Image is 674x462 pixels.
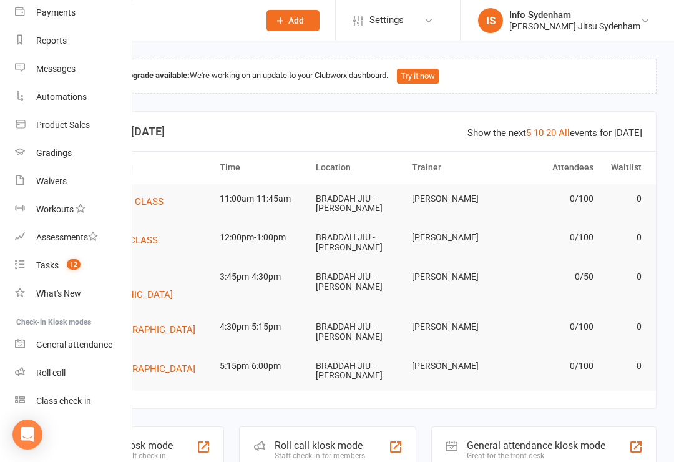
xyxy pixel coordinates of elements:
[214,262,310,292] td: 3:45pm-4:30pm
[467,440,605,451] div: General attendance kiosk mode
[310,351,406,391] td: BRADDAH JIU - [PERSON_NAME]
[75,324,195,335] span: KIDS [DEMOGRAPHIC_DATA]
[67,259,81,270] span: 12
[467,451,605,460] div: Great for the front desk
[509,9,640,21] div: Info Sydenham
[15,139,133,167] a: Gradings
[75,361,204,376] button: KIDS [DEMOGRAPHIC_DATA]
[406,223,502,252] td: [PERSON_NAME]
[36,368,66,378] div: Roll call
[502,351,598,381] td: 0/100
[310,184,406,224] td: BRADDAH JIU - [PERSON_NAME]
[406,184,502,214] td: [PERSON_NAME]
[502,262,598,292] td: 0/50
[15,83,133,111] a: Automations
[214,223,310,252] td: 12:00pm-1:00pm
[406,312,502,342] td: [PERSON_NAME]
[467,125,642,140] div: Show the next events for [DATE]
[559,127,570,139] a: All
[36,7,76,17] div: Payments
[406,152,502,184] th: Trainer
[36,92,87,102] div: Automations
[36,36,67,46] div: Reports
[526,127,531,139] a: 5
[599,223,647,252] td: 0
[406,262,502,292] td: [PERSON_NAME]
[75,322,204,337] button: KIDS [DEMOGRAPHIC_DATA]
[15,331,133,359] a: General attendance kiosk mode
[15,252,133,280] a: Tasks 12
[95,451,173,460] div: Member self check-in
[310,152,406,184] th: Location
[310,262,406,302] td: BRADDAH JIU - [PERSON_NAME]
[36,340,112,350] div: General attendance
[599,152,647,184] th: Waitlist
[36,64,76,74] div: Messages
[534,127,544,139] a: 10
[15,55,133,83] a: Messages
[599,262,647,292] td: 0
[478,8,503,33] div: IS
[75,272,208,302] button: TODDLERS [DEMOGRAPHIC_DATA]
[214,152,310,184] th: Time
[36,148,72,158] div: Gradings
[214,184,310,214] td: 11:00am-11:45am
[310,312,406,351] td: BRADDAH JIU - [PERSON_NAME]
[502,312,598,342] td: 0/100
[36,204,74,214] div: Workouts
[69,152,214,184] th: Event/Booking
[74,12,250,29] input: Search...
[36,176,67,186] div: Waivers
[15,224,133,252] a: Assessments
[266,10,320,31] button: Add
[214,351,310,381] td: 5:15pm-6:00pm
[36,396,91,406] div: Class check-in
[36,232,98,242] div: Assessments
[288,16,304,26] span: Add
[502,184,598,214] td: 0/100
[36,120,90,130] div: Product Sales
[15,27,133,55] a: Reports
[12,420,42,450] div: Open Intercom Messenger
[15,195,133,224] a: Workouts
[397,69,439,84] button: Try it now
[74,125,642,138] h3: Coming up [DATE]
[599,351,647,381] td: 0
[36,288,81,298] div: What's New
[502,152,598,184] th: Attendees
[15,167,133,195] a: Waivers
[275,440,365,451] div: Roll call kiosk mode
[36,260,59,270] div: Tasks
[509,21,640,32] div: [PERSON_NAME] Jitsu Sydenham
[369,6,404,34] span: Settings
[546,127,556,139] a: 20
[406,351,502,381] td: [PERSON_NAME]
[15,111,133,139] a: Product Sales
[15,359,133,387] a: Roll call
[84,71,190,80] strong: Dashboard upgrade available:
[15,280,133,308] a: What's New
[310,223,406,262] td: BRADDAH JIU - [PERSON_NAME]
[599,312,647,342] td: 0
[60,59,657,94] div: We're working on an update to your Clubworx dashboard.
[599,184,647,214] td: 0
[214,312,310,342] td: 4:30pm-5:15pm
[15,387,133,415] a: Class kiosk mode
[275,451,365,460] div: Staff check-in for members
[502,223,598,252] td: 0/100
[95,440,173,451] div: Class kiosk mode
[75,363,195,375] span: KIDS [DEMOGRAPHIC_DATA]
